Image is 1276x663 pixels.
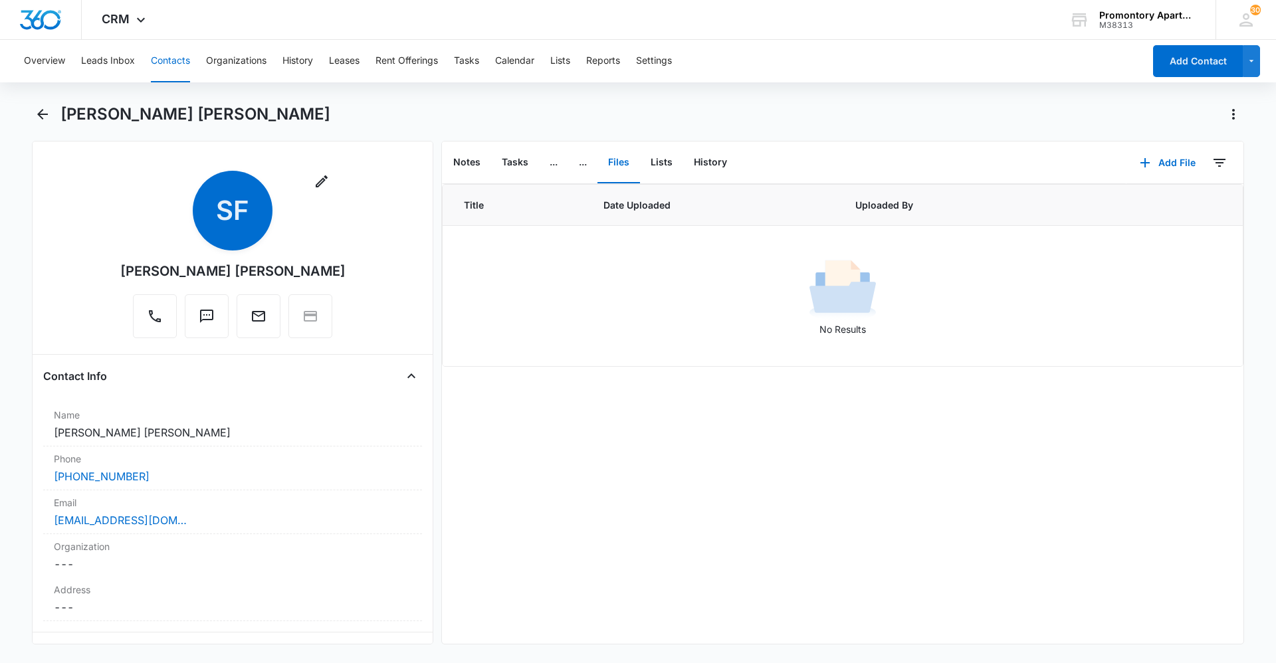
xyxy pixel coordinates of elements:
[237,294,280,338] button: Email
[636,40,672,82] button: Settings
[43,446,422,490] div: Phone[PHONE_NUMBER]
[43,490,422,534] div: Email[EMAIL_ADDRESS][DOMAIN_NAME]
[329,40,360,82] button: Leases
[43,534,422,577] div: Organization---
[603,198,823,212] span: Date Uploaded
[597,142,640,183] button: Files
[495,40,534,82] button: Calendar
[81,40,135,82] button: Leads Inbox
[237,315,280,326] a: Email
[491,142,539,183] button: Tasks
[60,104,330,124] h1: [PERSON_NAME] [PERSON_NAME]
[54,496,411,510] label: Email
[568,142,597,183] button: ...
[185,294,229,338] button: Text
[539,142,568,183] button: ...
[54,408,411,422] label: Name
[43,368,107,384] h4: Contact Info
[133,294,177,338] button: Call
[683,142,738,183] button: History
[185,315,229,326] a: Text
[32,104,53,125] button: Back
[193,171,272,250] span: SF
[586,40,620,82] button: Reports
[24,40,65,82] button: Overview
[102,12,130,26] span: CRM
[151,40,190,82] button: Contacts
[43,577,422,621] div: Address---
[1223,104,1244,125] button: Actions
[855,198,1051,212] span: Uploaded By
[401,365,422,387] button: Close
[206,40,266,82] button: Organizations
[54,556,411,572] dd: ---
[1099,21,1196,30] div: account id
[54,425,411,440] dd: [PERSON_NAME] [PERSON_NAME]
[1250,5,1261,15] div: notifications count
[809,256,876,322] img: No Results
[1209,152,1230,173] button: Filters
[54,512,187,528] a: [EMAIL_ADDRESS][DOMAIN_NAME]
[464,198,572,212] span: Title
[443,142,491,183] button: Notes
[375,40,438,82] button: Rent Offerings
[1250,5,1261,15] span: 30
[54,539,411,553] label: Organization
[550,40,570,82] button: Lists
[1153,45,1243,77] button: Add Contact
[1099,10,1196,21] div: account name
[43,403,422,446] div: Name[PERSON_NAME] [PERSON_NAME]
[640,142,683,183] button: Lists
[54,599,411,615] dd: ---
[54,452,411,466] label: Phone
[443,322,1242,336] p: No Results
[282,40,313,82] button: History
[454,40,479,82] button: Tasks
[133,315,177,326] a: Call
[120,261,346,281] div: [PERSON_NAME] [PERSON_NAME]
[54,468,150,484] a: [PHONE_NUMBER]
[54,583,411,597] label: Address
[1126,147,1209,179] button: Add File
